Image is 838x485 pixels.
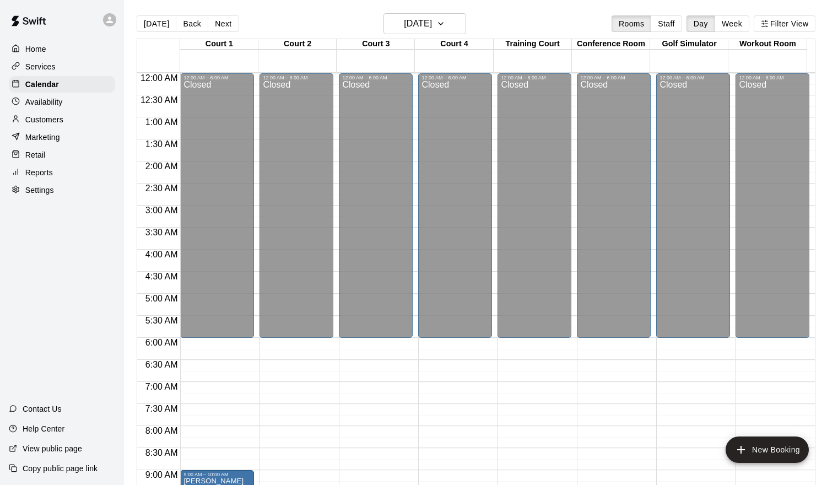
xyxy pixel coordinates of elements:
[728,39,807,50] div: Workout Room
[404,16,432,31] h6: [DATE]
[342,80,409,342] div: Closed
[501,75,568,80] div: 12:00 AM – 6:00 AM
[259,73,333,338] div: 12:00 AM – 6:00 AM: Closed
[736,73,809,338] div: 12:00 AM – 6:00 AM: Closed
[25,79,59,90] p: Calendar
[143,448,181,457] span: 8:30 AM
[754,15,815,32] button: Filter View
[726,436,809,463] button: add
[183,75,251,80] div: 12:00 AM – 6:00 AM
[9,94,115,110] a: Availability
[143,228,181,237] span: 3:30 AM
[739,75,806,80] div: 12:00 AM – 6:00 AM
[25,149,46,160] p: Retail
[143,360,181,369] span: 6:30 AM
[659,80,727,342] div: Closed
[739,80,806,342] div: Closed
[659,75,727,80] div: 12:00 AM – 6:00 AM
[180,39,258,50] div: Court 1
[143,139,181,149] span: 1:30 AM
[651,15,682,32] button: Staff
[143,184,181,193] span: 2:30 AM
[421,75,489,80] div: 12:00 AM – 6:00 AM
[342,75,409,80] div: 12:00 AM – 6:00 AM
[23,403,62,414] p: Contact Us
[25,114,63,125] p: Customers
[686,15,715,32] button: Day
[183,472,251,477] div: 9:00 AM – 10:00 AM
[9,182,115,198] a: Settings
[580,75,647,80] div: 12:00 AM – 6:00 AM
[143,470,181,479] span: 9:00 AM
[612,15,651,32] button: Rooms
[25,132,60,143] p: Marketing
[650,39,728,50] div: Golf Simulator
[137,15,176,32] button: [DATE]
[183,80,251,342] div: Closed
[208,15,239,32] button: Next
[9,58,115,75] a: Services
[143,206,181,215] span: 3:00 AM
[23,463,98,474] p: Copy public page link
[415,39,493,50] div: Court 4
[9,147,115,163] a: Retail
[577,73,651,338] div: 12:00 AM – 6:00 AM: Closed
[9,41,115,57] a: Home
[421,80,489,342] div: Closed
[337,39,415,50] div: Court 3
[143,382,181,391] span: 7:00 AM
[25,167,53,178] p: Reports
[25,44,46,55] p: Home
[9,129,115,145] a: Marketing
[25,185,54,196] p: Settings
[580,80,647,342] div: Closed
[9,164,115,181] a: Reports
[339,73,413,338] div: 12:00 AM – 6:00 AM: Closed
[143,426,181,435] span: 8:00 AM
[143,250,181,259] span: 4:00 AM
[138,73,181,83] span: 12:00 AM
[23,443,82,454] p: View public page
[25,96,63,107] p: Availability
[572,39,650,50] div: Conference Room
[258,39,337,50] div: Court 2
[143,161,181,171] span: 2:00 AM
[263,80,330,342] div: Closed
[498,73,571,338] div: 12:00 AM – 6:00 AM: Closed
[143,338,181,347] span: 6:00 AM
[25,61,56,72] p: Services
[383,13,466,34] button: [DATE]
[494,39,572,50] div: Training Court
[143,272,181,281] span: 4:30 AM
[143,316,181,325] span: 5:30 AM
[9,76,115,93] a: Calendar
[656,73,730,338] div: 12:00 AM – 6:00 AM: Closed
[143,117,181,127] span: 1:00 AM
[715,15,749,32] button: Week
[143,294,181,303] span: 5:00 AM
[143,404,181,413] span: 7:30 AM
[180,73,254,338] div: 12:00 AM – 6:00 AM: Closed
[263,75,330,80] div: 12:00 AM – 6:00 AM
[501,80,568,342] div: Closed
[176,15,208,32] button: Back
[23,423,64,434] p: Help Center
[418,73,492,338] div: 12:00 AM – 6:00 AM: Closed
[138,95,181,105] span: 12:30 AM
[9,111,115,128] a: Customers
